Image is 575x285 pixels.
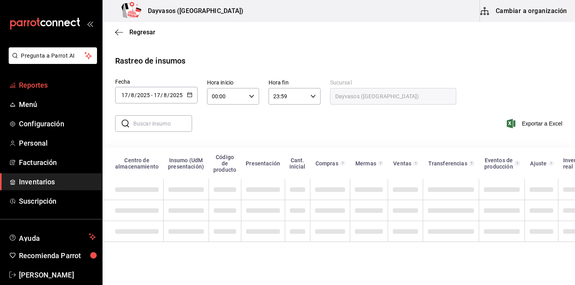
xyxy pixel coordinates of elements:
[392,160,412,167] div: Ventas
[19,99,96,110] span: Menú
[19,270,96,280] span: [PERSON_NAME]
[137,92,150,98] input: Year
[246,160,280,167] div: Presentación
[9,47,97,64] button: Pregunta a Parrot AI
[428,160,468,167] div: Transferencias
[19,138,96,148] span: Personal
[153,92,161,98] input: Day
[530,160,548,167] div: Ajuste
[128,92,131,98] span: /
[129,28,155,36] span: Regresar
[269,80,321,86] label: Hora fin
[19,157,96,168] span: Facturación
[413,160,418,167] svg: Total de presentación del insumo vendido en el rango de fechas seleccionado.
[315,160,339,167] div: Compras
[142,6,244,16] h3: Dayvasos ([GEOGRAPHIC_DATA])
[355,160,377,167] div: Mermas
[207,80,259,86] label: Hora inicio
[19,232,86,242] span: Ayuda
[115,55,185,67] div: Rastreo de insumos
[549,160,554,167] svg: Cantidad registrada mediante Ajuste manual y conteos en el rango de fechas seleccionado.
[19,80,96,90] span: Reportes
[484,157,513,170] div: Eventos de producción
[19,118,96,129] span: Configuración
[19,196,96,206] span: Suscripción
[330,80,456,86] label: Sucursal
[121,92,128,98] input: Day
[167,92,170,98] span: /
[115,28,155,36] button: Regresar
[161,92,163,98] span: /
[340,160,345,167] svg: Total de presentación del insumo comprado en el rango de fechas seleccionado.
[6,57,97,66] a: Pregunta a Parrot AI
[515,160,520,167] svg: Total de presentación del insumo utilizado en eventos de producción en el rango de fechas selecci...
[134,92,137,98] span: /
[19,176,96,187] span: Inventarios
[151,92,153,98] span: -
[115,157,159,170] div: Centro de almacenamiento
[87,21,93,27] button: open_drawer_menu
[19,250,96,261] span: Recomienda Parrot
[378,160,383,167] svg: Total de presentación del insumo mermado en el rango de fechas seleccionado.
[469,160,474,167] svg: Total de presentación del insumo transferido ya sea fuera o dentro de la sucursal en el rango de ...
[21,52,85,60] span: Pregunta a Parrot AI
[213,154,236,173] div: Código de producto
[168,157,204,170] div: Insumo (UdM presentación)
[133,116,192,131] input: Buscar insumo
[115,79,131,85] span: Fecha
[508,119,562,128] button: Exportar a Excel
[170,92,183,98] input: Year
[131,92,134,98] input: Month
[163,92,167,98] input: Month
[289,157,305,170] div: Cant. inicial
